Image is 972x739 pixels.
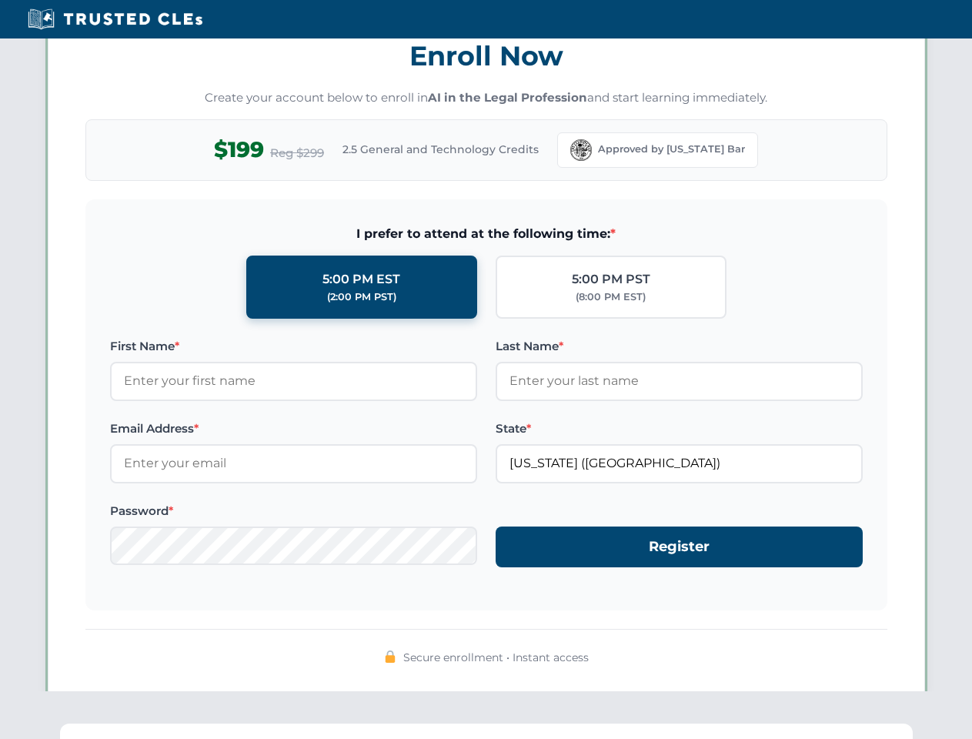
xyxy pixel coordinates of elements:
[384,650,396,663] img: 🔒
[496,337,863,356] label: Last Name
[496,527,863,567] button: Register
[110,362,477,400] input: Enter your first name
[342,141,539,158] span: 2.5 General and Technology Credits
[428,90,587,105] strong: AI in the Legal Profession
[270,144,324,162] span: Reg $299
[598,142,745,157] span: Approved by [US_STATE] Bar
[496,362,863,400] input: Enter your last name
[110,502,477,520] label: Password
[572,269,650,289] div: 5:00 PM PST
[110,337,477,356] label: First Name
[327,289,396,305] div: (2:00 PM PST)
[576,289,646,305] div: (8:00 PM EST)
[496,444,863,483] input: Florida (FL)
[403,649,589,666] span: Secure enrollment • Instant access
[23,8,207,31] img: Trusted CLEs
[85,32,887,80] h3: Enroll Now
[322,269,400,289] div: 5:00 PM EST
[110,444,477,483] input: Enter your email
[570,139,592,161] img: Florida Bar
[110,420,477,438] label: Email Address
[214,132,264,167] span: $199
[110,224,863,244] span: I prefer to attend at the following time:
[496,420,863,438] label: State
[85,89,887,107] p: Create your account below to enroll in and start learning immediately.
